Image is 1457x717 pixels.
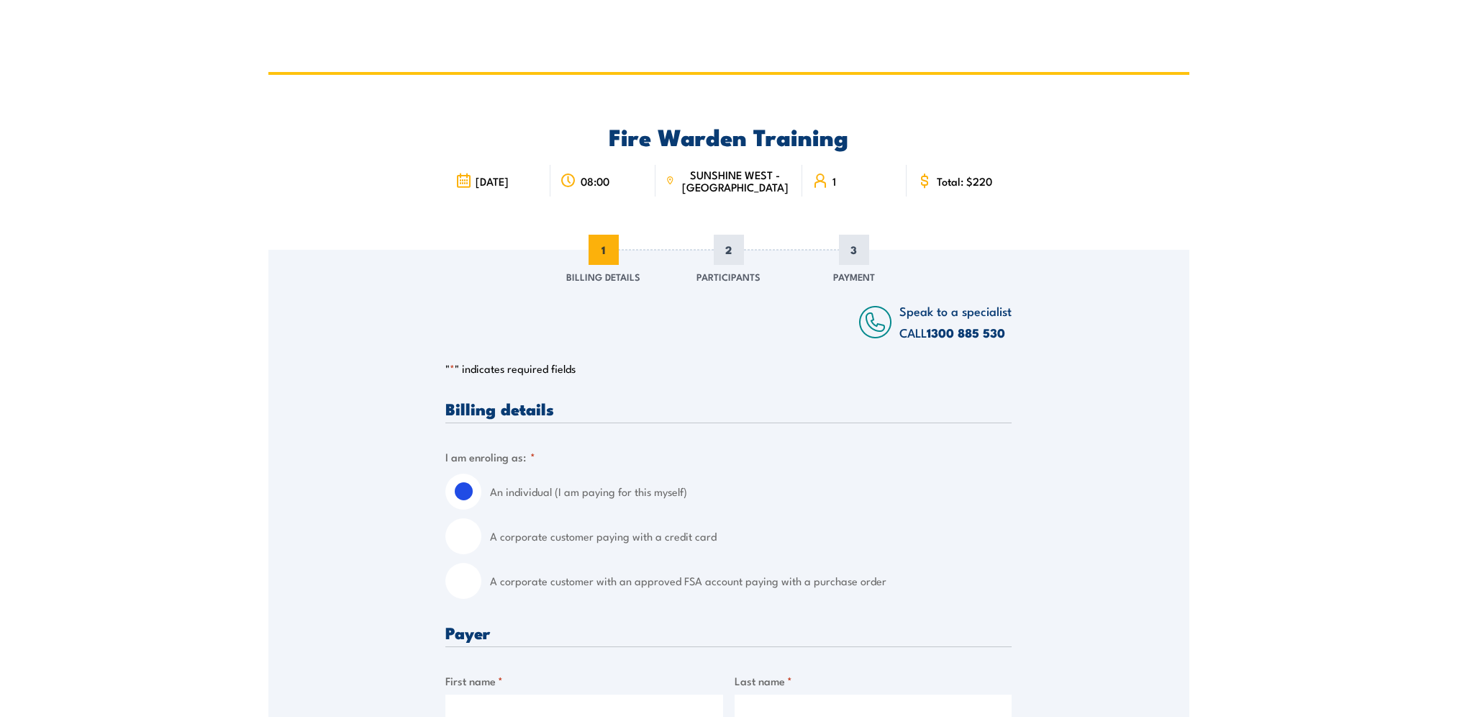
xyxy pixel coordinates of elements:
label: A corporate customer with an approved FSA account paying with a purchase order [490,563,1012,599]
span: SUNSHINE WEST - [GEOGRAPHIC_DATA] [678,168,791,193]
label: An individual (I am paying for this myself) [490,474,1012,510]
label: First name [445,672,723,689]
h3: Payer [445,624,1012,641]
span: 1 [589,235,619,265]
span: 1 [832,175,836,187]
h2: Fire Warden Training [445,126,1012,146]
span: Total: $220 [937,175,992,187]
span: Payment [833,269,875,284]
p: " " indicates required fields [445,361,1012,376]
a: 1300 885 530 [927,323,1005,342]
span: Billing Details [566,269,640,284]
span: [DATE] [476,175,509,187]
span: Participants [696,269,761,284]
h3: Billing details [445,400,1012,417]
legend: I am enroling as: [445,448,535,465]
span: 08:00 [581,175,609,187]
span: 2 [714,235,744,265]
label: A corporate customer paying with a credit card [490,518,1012,554]
label: Last name [735,672,1012,689]
span: Speak to a specialist CALL [899,302,1012,341]
span: 3 [839,235,869,265]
